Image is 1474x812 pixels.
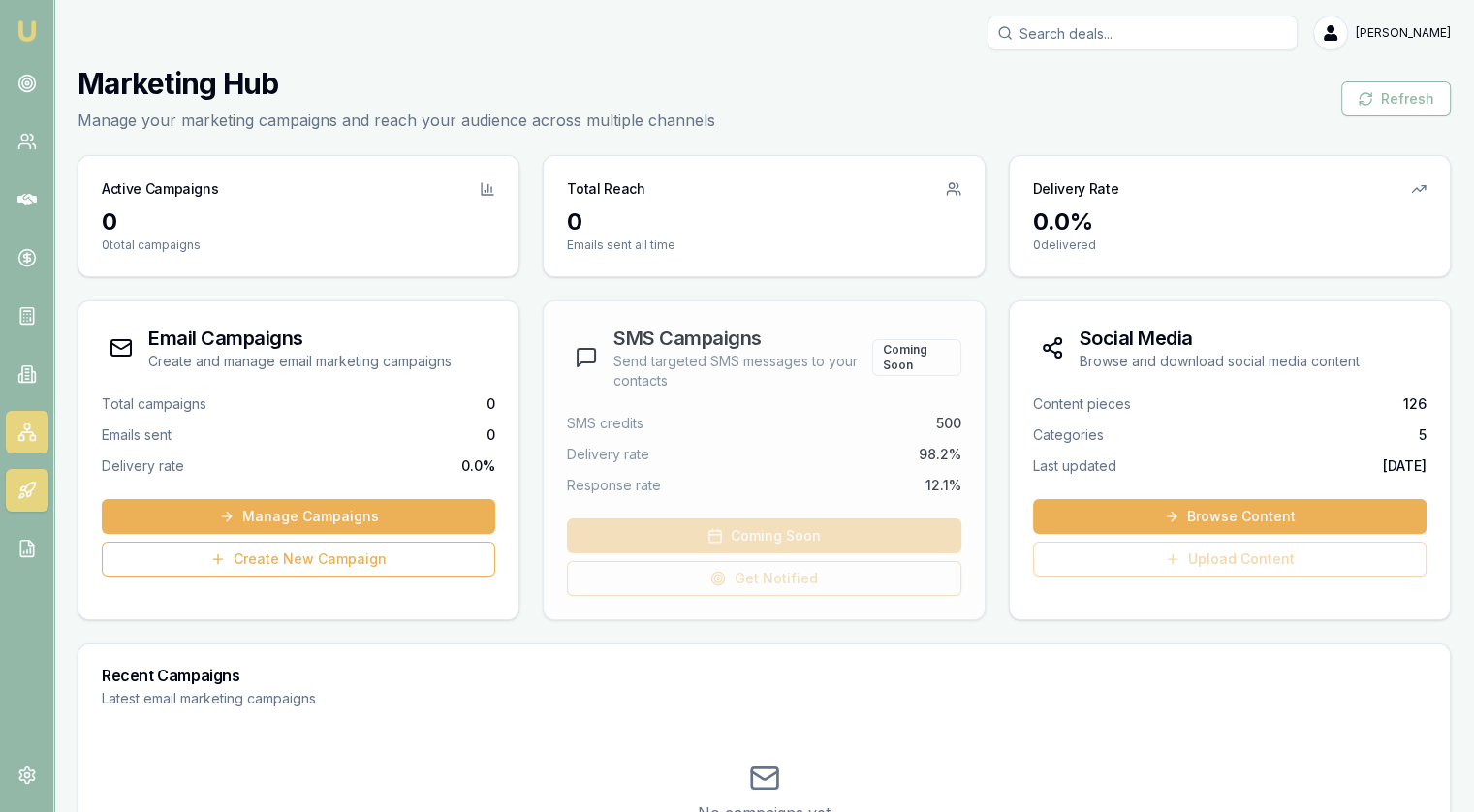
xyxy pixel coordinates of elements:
[1033,179,1118,199] h3: Delivery Rate
[1403,394,1427,414] span: 126
[988,16,1298,50] input: Search deals
[1419,425,1427,445] span: 5
[102,206,495,237] div: 0
[1033,237,1427,253] p: 0 delivered
[613,352,871,390] p: Send targeted SMS messages to your contacts
[1033,425,1104,445] span: Categories
[567,237,960,253] p: Emails sent all time
[486,394,495,414] span: 0
[567,445,649,464] span: Delivery rate
[78,66,715,101] h1: Marketing Hub
[925,476,961,495] span: 12.1%
[1033,499,1427,534] a: Browse Content
[919,445,961,464] span: 98.2%
[461,456,495,476] span: 0.0 %
[102,179,218,199] h3: Active Campaigns
[1341,81,1451,116] button: Refresh
[148,325,452,352] h3: Email Campaigns
[102,425,172,445] span: Emails sent
[567,476,661,495] span: Response rate
[1356,25,1451,41] span: [PERSON_NAME]
[102,668,1427,683] h3: Recent Campaigns
[78,109,715,132] p: Manage your marketing campaigns and reach your audience across multiple channels
[148,352,452,371] p: Create and manage email marketing campaigns
[936,414,961,433] span: 500
[102,689,1427,708] p: Latest email marketing campaigns
[567,179,644,199] h3: Total Reach
[1383,456,1427,476] span: [DATE]
[102,499,495,534] a: Manage Campaigns
[102,394,206,414] span: Total campaigns
[872,339,961,376] div: Coming Soon
[486,425,495,445] span: 0
[1080,325,1360,352] h3: Social Media
[102,542,495,577] a: Create New Campaign
[16,19,39,43] img: emu-icon-u.png
[102,456,184,476] span: Delivery rate
[567,206,960,237] div: 0
[567,414,643,433] span: SMS credits
[102,237,495,253] p: 0 total campaigns
[613,325,871,352] h3: SMS Campaigns
[1033,206,1427,237] div: 0.0 %
[1033,456,1116,476] span: Last updated
[1033,394,1131,414] span: Content pieces
[1080,352,1360,371] p: Browse and download social media content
